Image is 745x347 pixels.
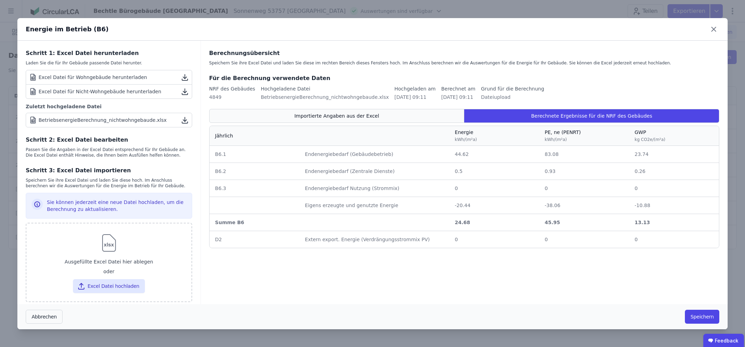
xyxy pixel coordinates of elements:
span: kWh/(m²a) [545,137,567,142]
div: Speichern Sie ihre Excel Datei und laden Sie diese im rechten Bereich dieses Fensters hoch. Im An... [209,60,719,66]
span: Extern export. Energie (Verdrängungsstrommix PV) [305,237,430,242]
div: Summe B6 [215,219,294,226]
div: Grund für die Berechnung [481,85,544,92]
span: 0 [455,237,458,242]
div: BetriebsenergieBerechnung_nichtwohngebaude.xlsx [261,94,389,101]
div: Schritt 3: Excel Datei importieren [26,166,192,175]
div: Passen Sie die Angaben in der Excel Datei entsprechend für Ihr Gebäude an. Die Excel Datei enthäl... [26,147,192,158]
div: B6.1 [215,151,294,158]
span: 0 [455,186,458,191]
a: BetriebsenergieBerechnung_nichtwohngebaude.xlsx [26,113,192,127]
div: D2 [215,236,294,243]
div: 4849 [209,94,255,101]
div: Excel Datei für Nicht-Wohngebäude herunterladen [29,87,161,96]
span: -20.44 [455,203,470,208]
span: 0.93 [545,168,556,174]
span: 24.68 [455,220,470,225]
div: Speichern Sie ihre Excel Datei und laden Sie diese hoch. Im Anschluss berechnen wir die Auswertun... [26,178,192,189]
div: Hochgeladene Datei [261,85,389,92]
div: B6.2 [215,168,294,175]
span: kg CO2e/(m²a) [635,137,665,142]
span: 0.26 [635,168,645,174]
span: 0 [545,237,548,242]
button: Abbrechen [26,310,63,324]
div: Dateiupload [481,94,544,101]
div: Energie [455,129,477,143]
span: 0 [545,186,548,191]
span: kWh/(m²a) [455,137,477,142]
span: Importierte Angaben aus der Excel [294,112,379,119]
a: Excel Datei für Wohngebäude herunterladen [26,70,192,85]
span: 45.95 [545,220,560,225]
span: 83.08 [545,151,559,157]
div: Berechnet am [441,85,476,92]
span: 13.13 [635,220,650,225]
div: B6.3 [215,185,294,192]
div: oder [32,268,186,276]
span: 0 [635,237,638,242]
div: [DATE] 09:11 [394,94,436,101]
span: 0 [635,186,638,191]
div: Schritt 2: Excel Datei bearbeiten [26,136,192,144]
span: 44.62 [455,151,469,157]
span: Endenergiebedarf (Gebäudebetrieb) [305,151,393,157]
span: -38.06 [545,203,560,208]
span: Endenergiebedarf (Zentrale Dienste) [305,168,395,174]
span: 23.74 [635,151,648,157]
button: Speichern [685,310,719,324]
div: Energie im Betrieb (B6) [26,24,109,34]
div: GWP [635,129,665,143]
div: Schritt 1: Excel Datei herunterladen [26,49,192,57]
div: Berechnungsübersicht [209,49,719,57]
div: PE, ne (PENRT) [545,129,581,143]
div: Ausgefüllte Excel Datei hier ablegen [32,255,186,268]
div: Laden Sie die für Ihr Gebäude passende Datei herunter. [26,60,192,66]
div: Excel Datei für Wohngebäude herunterladen [29,73,147,81]
span: Berechnete Ergebnisse für die NRF des Gebäudes [531,112,652,119]
span: Eigens erzeugte und genutzte Energie [305,203,398,208]
div: Hochgeladen am [394,85,436,92]
span: -10.88 [635,203,650,208]
div: Für die Berechnung verwendete Daten [209,74,719,82]
span: Endenergiebedarf Nutzung (Strommix) [305,186,400,191]
img: svg%3e [98,232,120,254]
div: Zuletzt hochgeladene Datei [26,103,192,110]
div: NRF des Gebäudes [209,85,255,92]
button: Excel Datei hochladen [73,279,145,293]
div: BetriebsenergieBerechnung_nichtwohngebaude.xlsx [39,117,167,124]
span: 0.5 [455,168,462,174]
div: Sie können jederzeit eine neue Datei hochladen, um die Berechnung zu aktualisieren. [47,199,186,213]
div: Jährlich [215,132,233,139]
div: [DATE] 09:11 [441,94,476,101]
a: Excel Datei für Nicht-Wohngebäude herunterladen [26,85,192,98]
